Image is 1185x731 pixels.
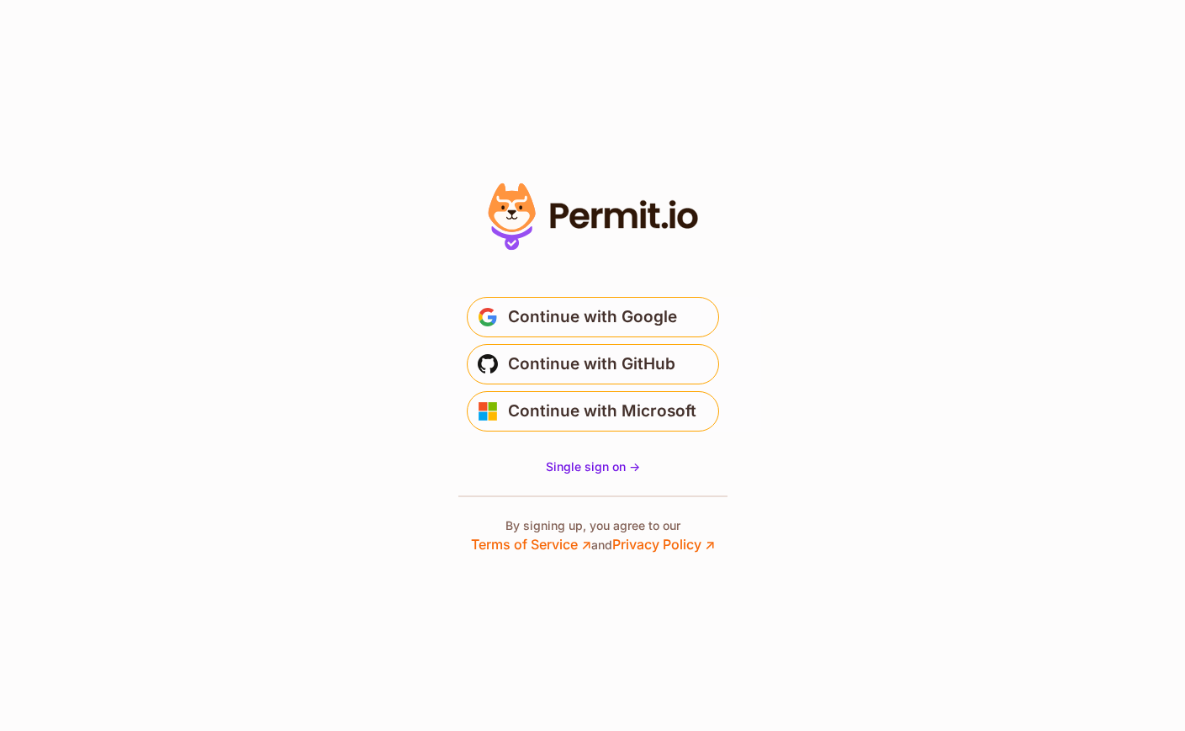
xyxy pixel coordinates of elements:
button: Continue with Microsoft [467,391,719,432]
a: Single sign on -> [546,458,640,475]
p: By signing up, you agree to our and [471,517,715,554]
a: Privacy Policy ↗ [612,536,715,553]
span: Continue with Google [508,304,677,331]
a: Terms of Service ↗ [471,536,591,553]
span: Continue with Microsoft [508,398,696,425]
span: Continue with GitHub [508,351,675,378]
span: Single sign on -> [546,459,640,474]
button: Continue with GitHub [467,344,719,384]
button: Continue with Google [467,297,719,337]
